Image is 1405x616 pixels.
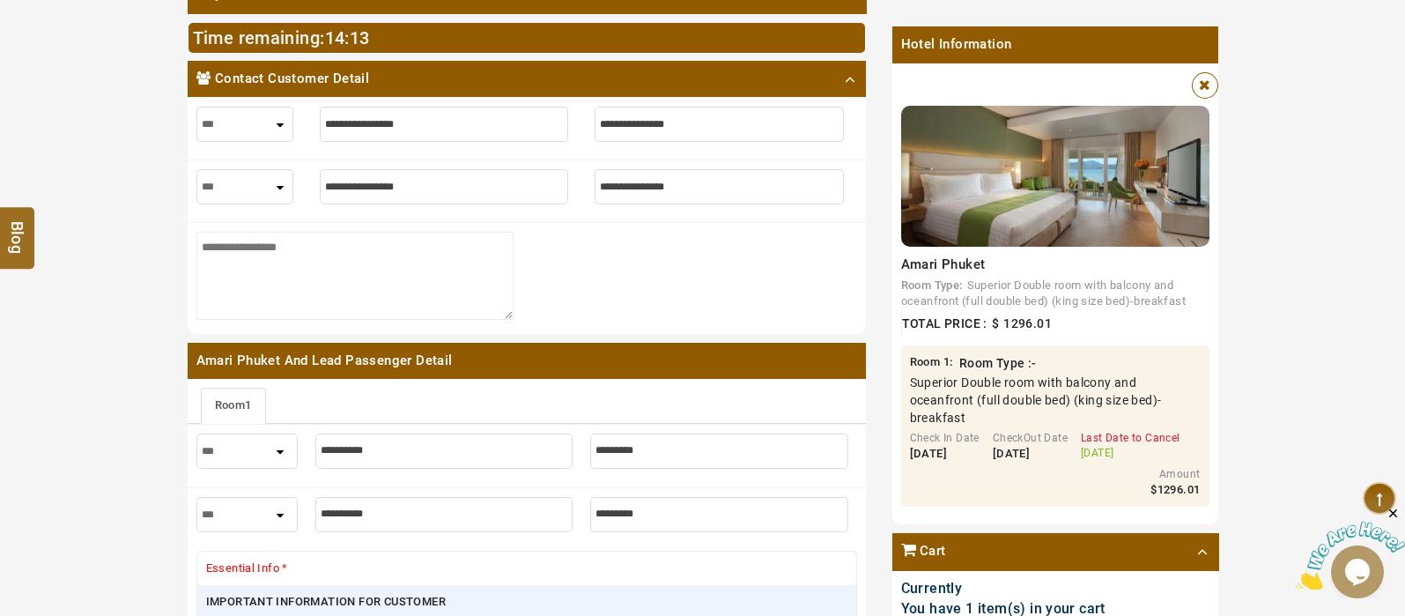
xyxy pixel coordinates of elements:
div: Last Date to Cancel [1081,431,1180,446]
iframe: chat widget [1296,506,1405,590]
span: 14 [325,27,345,48]
b: Room Type :- [959,356,1037,370]
div: [DATE] [1081,446,1180,461]
div: Check In Date [910,431,980,446]
span: Superior Double room with balcony and oceanfront (full double bed) (king size bed)-breakfast [910,374,1201,427]
span: 1 [245,398,251,412]
span: 1296.01 [1157,482,1201,495]
span: Cart [920,542,946,560]
span: Amari Phuket [901,256,986,271]
a: Superior Double room with balcony and oceanfront (full double bed) (king size bed)-breakfast [901,278,1191,308]
span: Contact Customer Detail [215,70,369,88]
span: Superior Double room with balcony and oceanfront (full double bed) (king size bed)-breakfast [901,278,1187,308]
span: Amari Phuket And Lead Passenger Detail [188,343,866,379]
div: Essential Info * [197,552,856,586]
span: : [325,27,370,48]
b: Room Type: [901,278,963,291]
div: [DATE] [993,446,1068,463]
span: 1296.01 [1003,316,1052,330]
b: IMPORTANT INFORMATION FOR CUSTOMER [206,595,447,608]
div: CheckOut Date [993,431,1068,446]
div: [DATE] [910,446,980,463]
span: : [910,354,953,372]
span: $ [992,316,999,330]
span: 1 [943,355,950,368]
span: Blog [6,220,29,235]
span: Room [910,355,941,368]
span: Hotel Information [892,26,1218,63]
span: $ [1150,482,1157,495]
span: Currently You have 1 item(s) in your cart [901,579,1106,616]
a: Room [201,388,266,424]
span: Time remaining: [193,27,325,48]
span: Total Price : [902,316,987,330]
img: 061813a_hb_ro_191.jpg [901,105,1209,246]
div: Amount [1113,466,1201,481]
span: 13 [350,27,370,48]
